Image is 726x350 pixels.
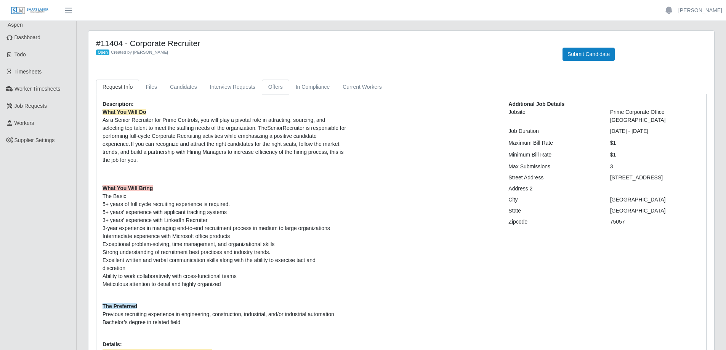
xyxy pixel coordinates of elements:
strong: What You Will Bring [103,185,153,191]
span: Open [96,50,109,56]
div: Minimum Bill Rate [503,151,604,159]
div: Street Address [503,174,604,182]
div: Address 2 [503,185,604,193]
strong: The Preferred [103,303,137,309]
a: In Compliance [289,80,337,94]
span: Todo [14,51,26,58]
div: State [503,207,604,215]
span: Timesheets [14,69,42,75]
span: Supplier Settings [14,137,55,143]
b: Additional Job Details [508,101,564,107]
button: Submit Candidate [563,48,615,61]
div: [GEOGRAPHIC_DATA] [604,207,706,215]
div: Prime Corporate Office [GEOGRAPHIC_DATA] [604,108,706,124]
div: $1 [604,151,706,159]
a: Request Info [96,80,139,94]
div: [GEOGRAPHIC_DATA] [604,196,706,204]
div: Maximum Bill Rate [503,139,604,147]
a: Interview Requests [204,80,262,94]
span: Created by [PERSON_NAME] [111,50,168,54]
div: City [503,196,604,204]
p: Previous recruiting experience in engineering, construction, industrial, and/or industrial automa... [103,302,497,326]
div: 75057 [604,218,706,226]
span: Workers [14,120,34,126]
div: $1 [604,139,706,147]
div: Zipcode [503,218,604,226]
a: Candidates [163,80,204,94]
b: Description: [103,101,134,107]
div: [DATE] - [DATE] [604,127,706,135]
a: Files [139,80,163,94]
img: SLM Logo [11,6,49,15]
span: Aspen [8,22,23,28]
div: [STREET_ADDRESS] [604,174,706,182]
div: Max Submissions [503,163,604,171]
div: Job Duration [503,127,604,135]
span: Job Requests [14,103,47,109]
h4: #11404 - Corporate Recruiter [96,38,551,48]
a: Current Workers [336,80,388,94]
strong: What You Will Do [103,109,146,115]
span: Worker Timesheets [14,86,60,92]
a: [PERSON_NAME] [678,6,722,14]
span: Dashboard [14,34,41,40]
p: The Basic 5+ years of full cycle recruiting experience is required. 5+ years’ experience with app... [103,184,497,296]
div: 3 [604,163,706,171]
div: Jobsite [503,108,604,124]
b: Details: [103,341,122,347]
a: Offers [262,80,289,94]
span: As a Senior Recruiter for Prime Controls, you will play a pivotal role in attracting, sourcing, a... [103,109,346,163]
